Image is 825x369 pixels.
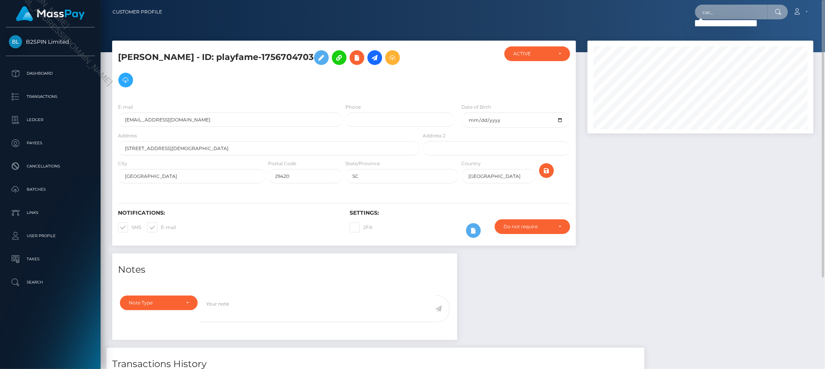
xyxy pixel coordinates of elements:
[9,91,92,102] p: Transactions
[9,253,92,265] p: Taxes
[9,68,92,79] p: Dashboard
[6,226,95,246] a: User Profile
[461,104,491,111] label: Date of Birth
[6,203,95,222] a: Links
[268,160,297,167] label: Postal Code
[9,137,92,149] p: Payees
[118,160,127,167] label: City
[513,51,552,57] div: ACTIVE
[6,110,95,130] a: Ledger
[120,296,198,310] button: Note Type
[9,184,92,195] p: Batches
[9,277,92,288] p: Search
[504,224,552,230] div: Do not require
[6,64,95,83] a: Dashboard
[350,210,570,216] h6: Settings:
[6,133,95,153] a: Payees
[118,222,141,232] label: SMS
[129,300,180,306] div: Note Type
[6,249,95,269] a: Taxes
[9,114,92,126] p: Ledger
[495,219,570,234] button: Do not require
[118,263,451,277] h4: Notes
[6,157,95,176] a: Cancellations
[345,160,380,167] label: State/Province
[6,180,95,199] a: Batches
[118,210,338,216] h6: Notifications:
[423,132,446,139] label: Address 2
[367,50,382,65] a: Initiate Payout
[113,4,162,20] a: Customer Profile
[118,46,415,91] h5: [PERSON_NAME] - ID: playfame-1756704703
[695,5,768,19] input: Search...
[345,104,361,111] label: Phone
[6,87,95,106] a: Transactions
[461,160,481,167] label: Country
[16,6,85,21] img: MassPay Logo
[118,132,137,139] label: Address
[350,222,372,232] label: 2FA
[6,38,95,45] span: B2SPIN Limited
[9,161,92,172] p: Cancellations
[9,230,92,242] p: User Profile
[9,35,22,48] img: B2SPIN Limited
[504,46,570,61] button: ACTIVE
[6,273,95,292] a: Search
[147,222,176,232] label: E-mail
[118,104,133,111] label: E-mail
[9,207,92,219] p: Links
